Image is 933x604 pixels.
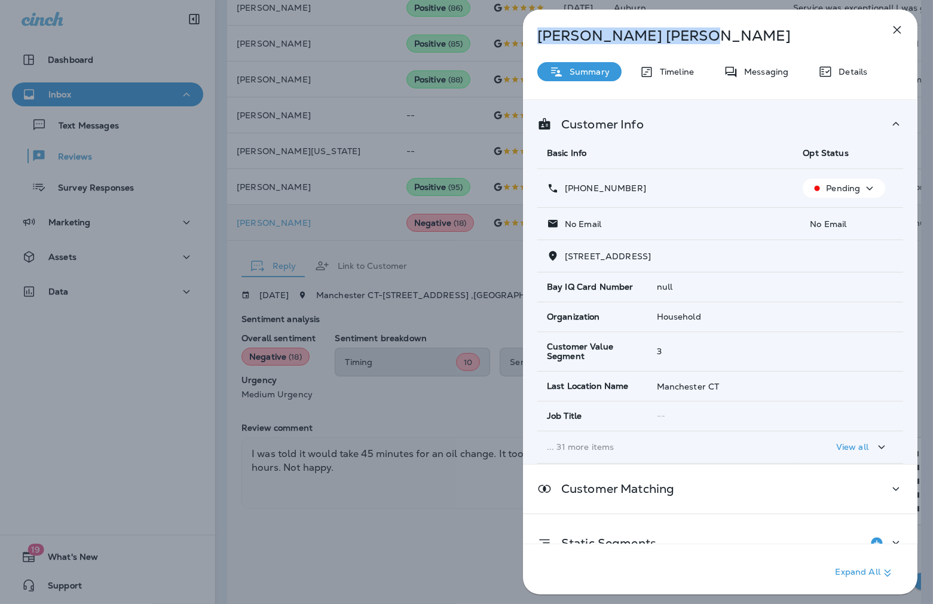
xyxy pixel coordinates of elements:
span: [STREET_ADDRESS] [565,251,651,262]
p: Expand All [836,566,895,580]
span: null [657,281,673,292]
p: Summary [564,67,610,76]
span: 3 [657,346,662,357]
span: Opt Status [803,148,848,158]
p: Static Segments [552,538,656,548]
p: Timeline [654,67,694,76]
p: ... 31 more items [547,442,784,452]
button: Pending [803,179,885,198]
p: No Email [559,219,601,229]
span: -- [657,410,665,421]
p: Customer Matching [552,484,674,493]
span: Manchester CT [657,381,720,392]
span: Customer Value Segment [547,342,638,362]
p: Customer Info [552,119,644,129]
p: Messaging [738,67,788,76]
span: Job Title [547,411,582,421]
span: Basic Info [547,148,586,158]
p: Details [833,67,867,76]
button: Expand All [831,562,900,584]
span: Organization [547,312,600,322]
span: Last Location Name [547,381,629,391]
p: [PERSON_NAME] [PERSON_NAME] [537,27,864,44]
span: Bay IQ Card Number [547,282,634,292]
p: No Email [803,219,894,229]
span: Household [657,311,701,322]
p: Pending [826,183,860,193]
button: Add to Static Segment [865,531,889,555]
p: View all [836,442,868,452]
p: [PHONE_NUMBER] [559,183,646,193]
button: View all [831,436,894,458]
